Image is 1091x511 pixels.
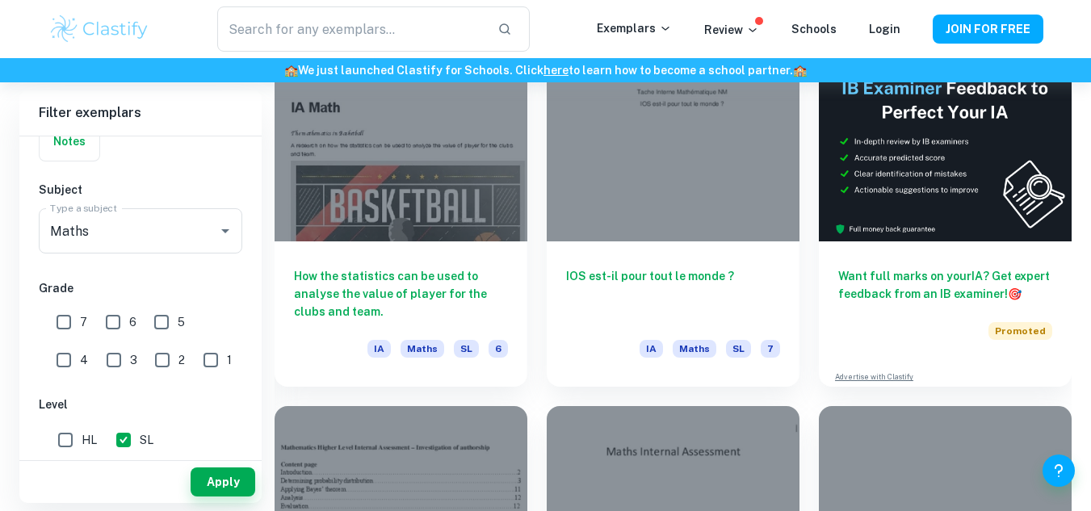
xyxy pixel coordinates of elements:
[819,52,1072,387] a: Want full marks on yourIA? Get expert feedback from an IB examiner!PromotedAdvertise with Clastify
[367,340,391,358] span: IA
[454,340,479,358] span: SL
[835,371,913,383] a: Advertise with Clastify
[140,431,153,449] span: SL
[726,340,751,358] span: SL
[869,23,900,36] a: Login
[39,396,242,413] h6: Level
[543,64,569,77] a: here
[275,52,527,387] a: How the statistics can be used to analyse the value of player for the clubs and team.IAMathsSL6
[819,52,1072,241] img: Thumbnail
[227,351,232,369] span: 1
[214,220,237,242] button: Open
[597,19,672,37] p: Exemplars
[217,6,484,52] input: Search for any exemplars...
[489,340,508,358] span: 6
[40,122,99,161] button: Notes
[80,351,88,369] span: 4
[129,313,136,331] span: 6
[640,340,663,358] span: IA
[50,201,117,215] label: Type a subject
[1008,287,1022,300] span: 🎯
[39,279,242,297] h6: Grade
[82,431,97,449] span: HL
[3,61,1088,79] h6: We just launched Clastify for Schools. Click to learn how to become a school partner.
[673,340,716,358] span: Maths
[791,23,837,36] a: Schools
[178,351,185,369] span: 2
[178,313,185,331] span: 5
[933,15,1043,44] button: JOIN FOR FREE
[547,52,799,387] a: IOS est-il pour tout le monde ?IAMathsSL7
[704,21,759,39] p: Review
[48,13,151,45] img: Clastify logo
[401,340,444,358] span: Maths
[130,351,137,369] span: 3
[838,267,1052,303] h6: Want full marks on your IA ? Get expert feedback from an IB examiner!
[19,90,262,136] h6: Filter exemplars
[191,467,255,496] button: Apply
[284,64,298,77] span: 🏫
[988,322,1052,340] span: Promoted
[1043,454,1075,487] button: Help and Feedback
[793,64,807,77] span: 🏫
[39,181,242,199] h6: Subject
[761,340,780,358] span: 7
[294,267,508,320] h6: How the statistics can be used to analyse the value of player for the clubs and team.
[80,313,87,331] span: 7
[566,267,780,320] h6: IOS est-il pour tout le monde ?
